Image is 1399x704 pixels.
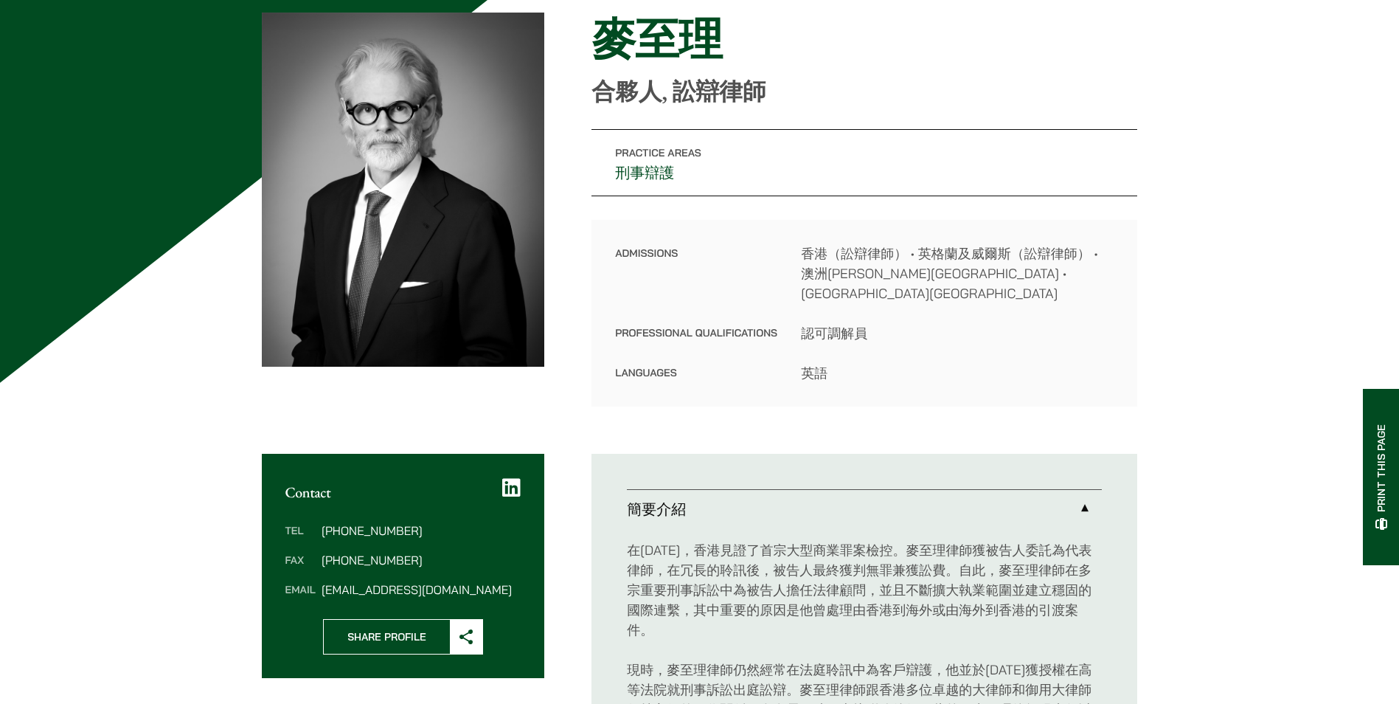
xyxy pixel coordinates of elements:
[502,477,521,498] a: LinkedIn
[322,584,521,596] dd: [EMAIL_ADDRESS][DOMAIN_NAME]
[615,146,701,159] span: Practice Areas
[801,323,1114,343] dd: 認可調解員
[615,363,777,383] dt: Languages
[591,13,1137,66] h1: 麥至理
[801,363,1114,383] dd: 英語
[322,525,521,536] dd: [PHONE_NUMBER]
[285,584,316,596] dt: Email
[322,554,521,566] dd: [PHONE_NUMBER]
[627,540,1102,640] p: 在[DATE]，香港見證了首宗大型商業罪案檢控。麥至理律師獲被告人委託為代表律師，在冗長的聆訊後，被告人最終獲判無罪兼獲訟費。自此，麥至理律師在多宗重要刑事訴訟中為被告人擔任法律顧問，並且不斷擴...
[627,490,1102,528] a: 簡要介紹
[323,619,483,655] button: Share Profile
[285,483,521,501] h2: Contact
[285,525,316,554] dt: Tel
[615,163,674,182] a: 刑事辯護
[324,620,450,654] span: Share Profile
[615,323,777,363] dt: Professional Qualifications
[591,77,1137,106] p: 合夥人, 訟辯律師
[801,244,1114,303] dd: 香港（訟辯律師） • 英格蘭及威爾斯（訟辯律師） • 澳洲[PERSON_NAME][GEOGRAPHIC_DATA] • [GEOGRAPHIC_DATA][GEOGRAPHIC_DATA]
[285,554,316,584] dt: Fax
[615,244,777,323] dt: Admissions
